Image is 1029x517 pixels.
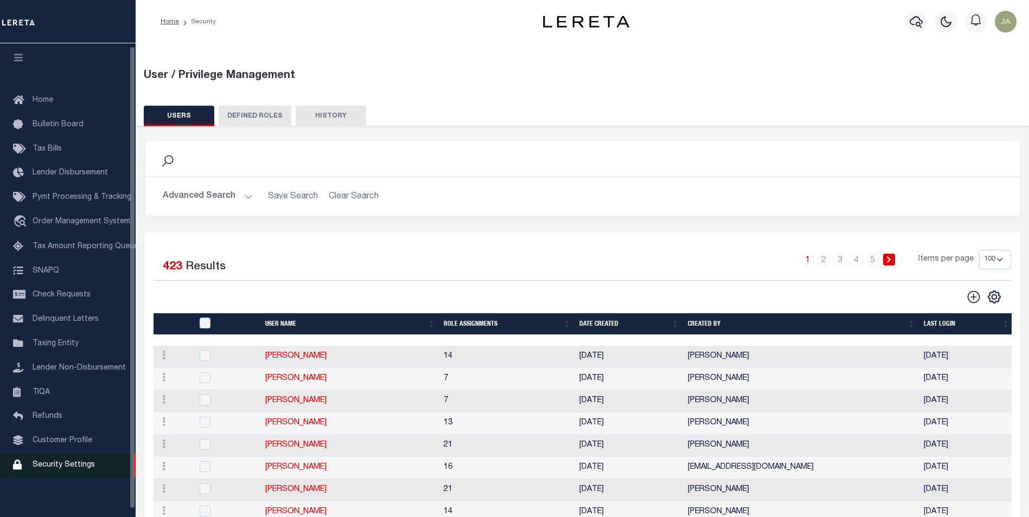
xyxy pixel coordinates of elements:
[33,412,62,420] span: Refunds
[33,364,126,372] span: Lender Non-Disbursement
[867,254,879,266] a: 5
[575,412,683,435] td: [DATE]
[265,397,327,404] a: [PERSON_NAME]
[683,412,919,435] td: [PERSON_NAME]
[144,68,1021,84] div: User / Privilege Management
[575,435,683,457] td: [DATE]
[919,313,1014,335] th: Last Login: activate to sort column ascending
[439,479,575,501] td: 21
[919,412,1014,435] td: [DATE]
[33,193,131,201] span: Pymt Processing & Tracking
[683,313,919,335] th: Created By: activate to sort column ascending
[439,390,575,412] td: 7
[163,186,253,207] button: Advanced Search
[219,106,291,126] button: DEFINED ROLES
[33,388,50,396] span: TIQA
[439,457,575,479] td: 16
[543,16,630,28] img: logo-dark.svg
[683,435,919,457] td: [PERSON_NAME]
[33,461,95,469] span: Security Settings
[265,352,327,360] a: [PERSON_NAME]
[919,457,1014,479] td: [DATE]
[918,254,974,266] span: Items per page
[161,18,179,25] a: Home
[851,254,862,266] a: 4
[13,215,30,229] i: travel_explore
[33,169,108,177] span: Lender Disbursement
[33,243,138,250] span: Tax Amount Reporting Queue
[818,254,830,266] a: 2
[802,254,814,266] a: 1
[33,121,84,128] span: Bulletin Board
[575,390,683,412] td: [DATE]
[575,479,683,501] td: [DATE]
[296,106,366,126] button: HISTORY
[683,368,919,390] td: [PERSON_NAME]
[919,479,1014,501] td: [DATE]
[33,315,99,323] span: Delinquent Letters
[265,463,327,471] a: [PERSON_NAME]
[265,508,327,515] a: [PERSON_NAME]
[179,17,216,27] li: Security
[683,479,919,501] td: [PERSON_NAME]
[834,254,846,266] a: 3
[683,390,919,412] td: [PERSON_NAME]
[575,368,683,390] td: [DATE]
[261,313,439,335] th: User Name: activate to sort column ascending
[439,435,575,457] td: 21
[163,261,182,273] span: 423
[575,346,683,368] td: [DATE]
[919,390,1014,412] td: [DATE]
[439,313,575,335] th: Role Assignments: activate to sort column ascending
[439,368,575,390] td: 7
[683,457,919,479] td: [EMAIL_ADDRESS][DOMAIN_NAME]
[575,457,683,479] td: [DATE]
[919,368,1014,390] td: [DATE]
[439,346,575,368] td: 14
[265,374,327,382] a: [PERSON_NAME]
[575,313,683,335] th: Date Created: activate to sort column ascending
[439,412,575,435] td: 13
[265,441,327,449] a: [PERSON_NAME]
[33,291,91,299] span: Check Requests
[33,145,62,153] span: Tax Bills
[265,419,327,426] a: [PERSON_NAME]
[193,313,261,335] th: UserID
[265,486,327,493] a: [PERSON_NAME]
[683,346,919,368] td: [PERSON_NAME]
[33,437,92,444] span: Customer Profile
[33,96,53,104] span: Home
[33,267,59,274] span: SNAPQ
[995,11,1017,33] img: svg+xml;base64,PHN2ZyB4bWxucz0iaHR0cDovL3d3dy53My5vcmcvMjAwMC9zdmciIHBvaW50ZXItZXZlbnRzPSJub25lIi...
[919,346,1014,368] td: [DATE]
[919,435,1014,457] td: [DATE]
[144,106,214,126] button: USERS
[33,340,79,347] span: Taxing Entity
[186,258,226,276] label: Results
[33,218,130,225] span: Order Management System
